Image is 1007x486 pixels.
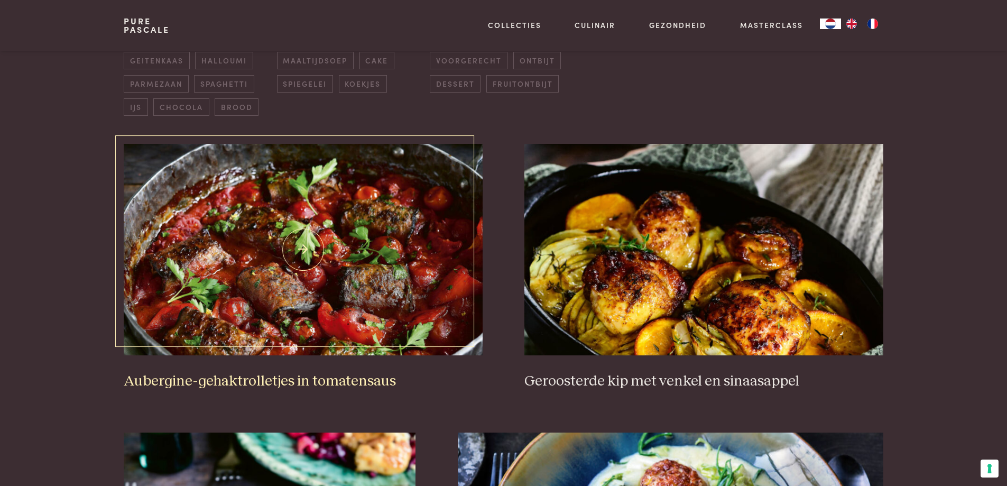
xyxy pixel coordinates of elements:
span: geitenkaas [124,52,189,69]
a: Geroosterde kip met venkel en sinaasappel Geroosterde kip met venkel en sinaasappel [524,144,883,390]
ul: Language list [841,19,883,29]
span: parmezaan [124,75,188,93]
span: spaghetti [194,75,254,93]
a: Collecties [488,20,541,31]
a: Gezondheid [649,20,706,31]
img: Geroosterde kip met venkel en sinaasappel [524,144,883,355]
span: halloumi [195,52,253,69]
span: chocola [153,98,209,116]
span: ijs [124,98,147,116]
a: EN [841,19,862,29]
span: brood [215,98,258,116]
img: Aubergine-gehaktrolletjes in tomatensaus [124,144,482,355]
span: dessert [430,75,481,93]
span: voorgerecht [430,52,507,69]
a: Masterclass [740,20,803,31]
a: Aubergine-gehaktrolletjes in tomatensaus Aubergine-gehaktrolletjes in tomatensaus [124,144,482,390]
a: FR [862,19,883,29]
span: koekjes [339,75,387,93]
h3: Aubergine-gehaktrolletjes in tomatensaus [124,372,482,391]
span: fruitontbijt [486,75,559,93]
button: Uw voorkeuren voor toestemming voor trackingtechnologieën [981,460,999,478]
a: Culinair [575,20,615,31]
div: Language [820,19,841,29]
span: ontbijt [513,52,561,69]
a: PurePascale [124,17,170,34]
aside: Language selected: Nederlands [820,19,883,29]
h3: Geroosterde kip met venkel en sinaasappel [524,372,883,391]
a: NL [820,19,841,29]
span: cake [359,52,394,69]
span: maaltijdsoep [277,52,354,69]
span: spiegelei [277,75,333,93]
